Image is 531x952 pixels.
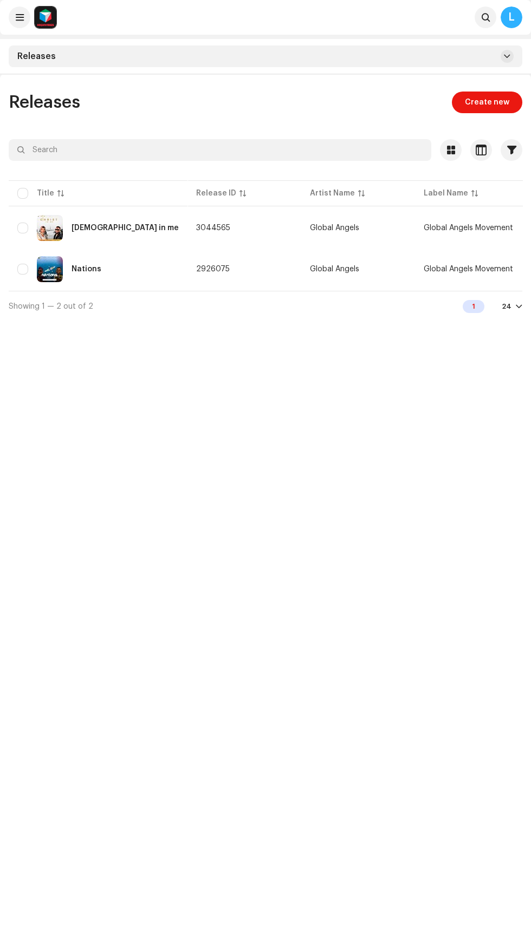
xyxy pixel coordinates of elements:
div: Global Angels [310,265,359,273]
span: Global Angels [310,224,406,232]
div: 1 [463,300,484,313]
div: Global Angels [310,224,359,232]
span: Releases [17,52,56,61]
button: Create new [452,92,522,113]
div: Artist Name [310,188,355,199]
div: Label Name [424,188,468,199]
span: Global Angels [310,265,406,273]
span: Global Angels Movement [424,265,513,273]
div: Title [37,188,54,199]
div: Release ID [196,188,236,199]
span: 3044565 [196,224,230,232]
img: 469921eb-62fc-43ae-9b3c-04b65bdacbea [37,215,63,241]
div: Christ in me [72,224,179,232]
span: Showing 1 — 2 out of 2 [9,303,93,310]
input: Search [9,139,431,161]
span: Releases [9,94,80,111]
div: Nations [72,265,101,273]
span: 2926075 [196,265,230,273]
div: L [501,6,522,28]
div: 24 [502,302,511,311]
img: feab3aad-9b62-475c-8caf-26f15a9573ee [35,6,56,28]
span: Create new [465,92,509,113]
span: Global Angels Movement [424,224,513,232]
img: c2d20a4d-6d81-4435-9c0c-b12ed35fc97b [37,256,63,282]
